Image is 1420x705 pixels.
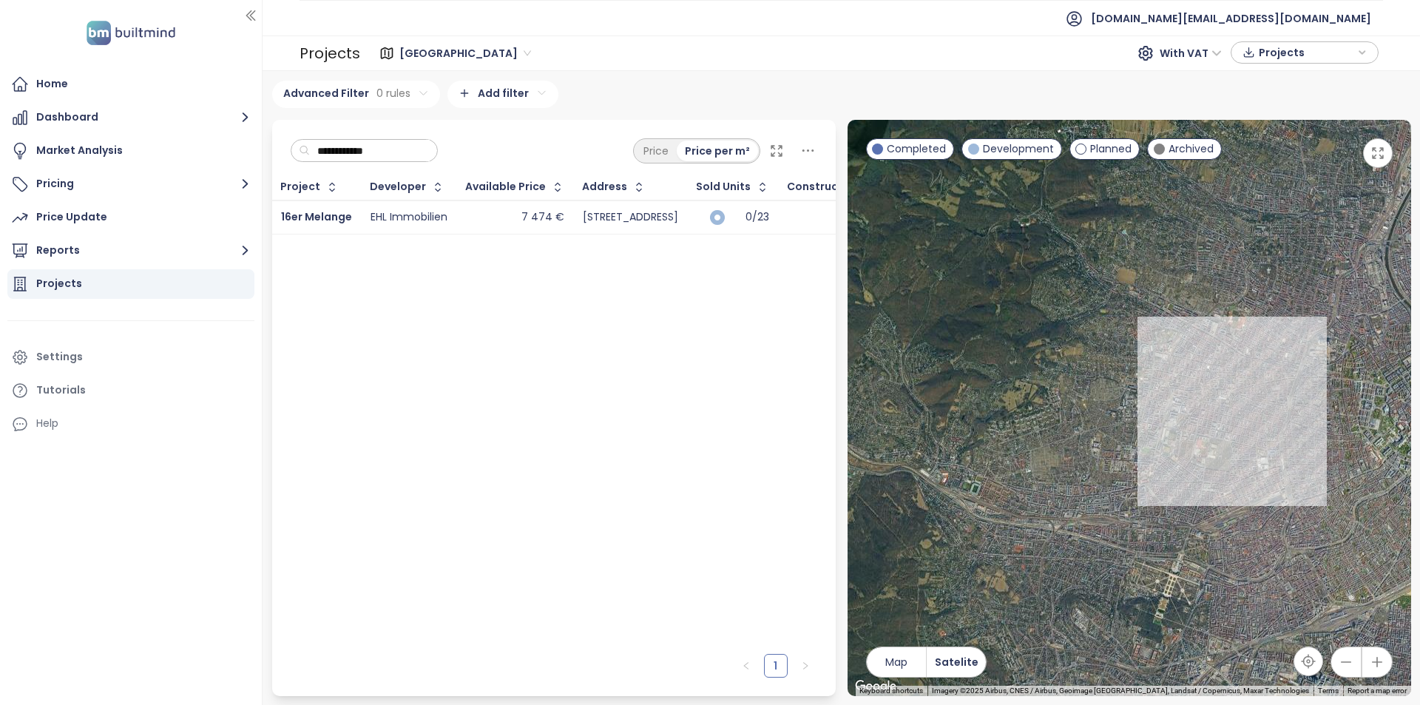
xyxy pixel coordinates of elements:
[734,654,758,678] button: left
[280,182,320,192] div: Project
[1169,141,1214,157] span: Archived
[371,211,447,224] div: EHL Immobilien
[7,376,254,405] a: Tutorials
[582,182,627,192] div: Address
[801,661,810,670] span: right
[935,654,978,670] span: Satelite
[1348,687,1407,695] a: Report a map error
[851,677,900,696] a: Open this area in Google Maps (opens a new window)
[794,654,817,678] button: right
[787,182,891,192] div: Construction Start
[742,661,751,670] span: left
[1091,1,1371,36] span: [DOMAIN_NAME][EMAIL_ADDRESS][DOMAIN_NAME]
[867,647,926,677] button: Map
[927,647,986,677] button: Satelite
[983,141,1054,157] span: Development
[36,381,86,399] div: Tutorials
[300,38,360,68] div: Projects
[734,654,758,678] li: Previous Page
[932,687,1309,695] span: Imagery ©2025 Airbus, CNES / Airbus, Geoimage [GEOGRAPHIC_DATA], Landsat / Copernicus, Maxar Tech...
[7,269,254,299] a: Projects
[7,136,254,166] a: Market Analysis
[851,677,900,696] img: Google
[447,81,558,108] div: Add filter
[36,75,68,93] div: Home
[36,414,58,433] div: Help
[36,208,107,226] div: Price Update
[465,182,546,192] div: Available Price
[370,182,426,192] div: Developer
[7,236,254,266] button: Reports
[7,103,254,132] button: Dashboard
[1090,141,1132,157] span: Planned
[36,141,123,160] div: Market Analysis
[521,211,564,224] div: 7 474 €
[7,203,254,232] a: Price Update
[1259,41,1354,64] span: Projects
[399,42,531,64] span: Vienna
[583,211,678,224] div: [STREET_ADDRESS]
[635,141,677,161] div: Price
[7,169,254,199] button: Pricing
[859,686,923,696] button: Keyboard shortcuts
[885,654,907,670] span: Map
[36,274,82,293] div: Projects
[696,182,751,192] span: Sold Units
[677,141,758,161] div: Price per m²
[36,348,83,366] div: Settings
[281,209,352,224] a: 16er Melange
[1239,41,1370,64] div: button
[7,343,254,372] a: Settings
[765,655,787,677] a: 1
[887,141,946,157] span: Completed
[794,654,817,678] li: Next Page
[82,18,180,48] img: logo
[732,212,769,222] div: 0/23
[1318,687,1339,695] a: Terms (opens in new tab)
[376,85,410,101] span: 0 rules
[1160,42,1222,64] span: With VAT
[7,70,254,99] a: Home
[764,654,788,678] li: 1
[7,409,254,439] div: Help
[272,81,440,108] div: Advanced Filter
